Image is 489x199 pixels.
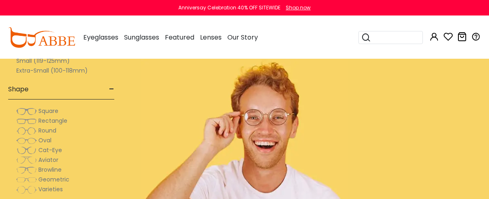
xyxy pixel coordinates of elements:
[16,56,70,66] label: Small (119-125mm)
[38,185,63,193] span: Varieties
[109,80,114,99] span: -
[38,175,69,184] span: Geometric
[38,126,56,135] span: Round
[16,107,37,115] img: Square.png
[16,156,37,164] img: Aviator.png
[38,146,62,154] span: Cat-Eye
[227,33,258,42] span: Our Story
[38,156,58,164] span: Aviator
[200,33,222,42] span: Lenses
[38,166,62,174] span: Browline
[38,117,67,125] span: Rectangle
[8,80,29,99] span: Shape
[16,137,37,145] img: Oval.png
[16,146,37,155] img: Cat-Eye.png
[83,33,118,42] span: Eyeglasses
[16,166,37,174] img: Browline.png
[16,176,37,184] img: Geometric.png
[16,66,88,75] label: Extra-Small (100-118mm)
[16,186,37,194] img: Varieties.png
[8,27,75,48] img: abbeglasses.com
[38,136,51,144] span: Oval
[16,127,37,135] img: Round.png
[124,33,159,42] span: Sunglasses
[282,4,311,11] a: Shop now
[16,117,37,125] img: Rectangle.png
[38,107,58,115] span: Square
[165,33,194,42] span: Featured
[178,4,280,11] div: Anniversay Celebration 40% OFF SITEWIDE
[286,4,311,11] div: Shop now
